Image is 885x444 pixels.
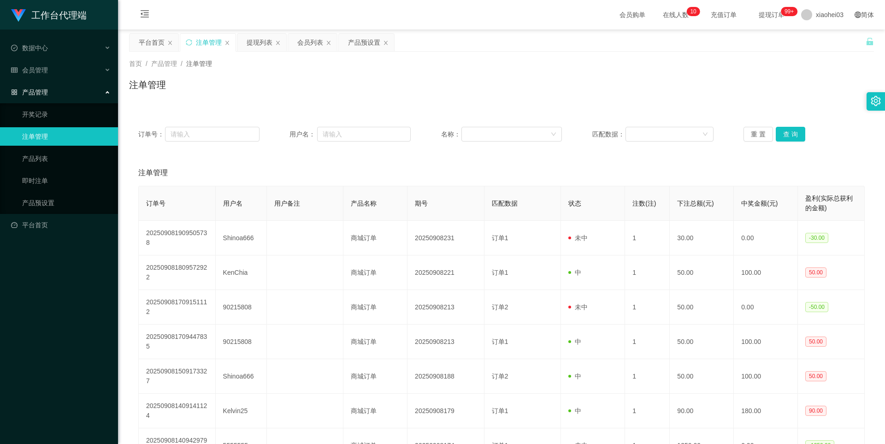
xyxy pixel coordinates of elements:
[139,255,216,290] td: 202509081809572922
[167,40,173,46] i: 图标: close
[186,60,212,67] span: 注单管理
[492,234,508,242] span: 订单1
[11,89,48,96] span: 产品管理
[139,325,216,359] td: 202509081709447835
[734,359,798,394] td: 100.00
[670,290,734,325] td: 50.00
[22,149,111,168] a: 产品列表
[592,130,625,139] span: 匹配数据：
[866,37,874,46] i: 图标: unlock
[734,290,798,325] td: 0.00
[317,127,411,142] input: 请输入
[22,194,111,212] a: 产品预设置
[407,325,484,359] td: 20250908213
[781,7,797,16] sup: 1124
[805,195,853,212] span: 盈利(实际总获利的金额)
[139,34,165,51] div: 平台首页
[274,200,300,207] span: 用户备注
[11,89,18,95] i: 图标: appstore-o
[686,7,700,16] sup: 10
[11,9,26,22] img: logo.9652507e.png
[289,130,317,139] span: 用户名：
[805,337,826,347] span: 50.00
[11,11,87,18] a: 工作台代理端
[568,407,581,414] span: 中
[690,7,693,16] p: 1
[407,359,484,394] td: 20250908188
[706,12,741,18] span: 充值订单
[139,359,216,394] td: 202509081509173327
[670,255,734,290] td: 50.00
[343,359,407,394] td: 商城订单
[568,234,588,242] span: 未中
[568,373,581,380] span: 中
[22,172,111,190] a: 即时注单
[625,325,670,359] td: 1
[216,359,267,394] td: Shinoa666
[216,255,267,290] td: KenChia
[551,131,556,138] i: 图标: down
[492,338,508,345] span: 订单1
[275,40,281,46] i: 图标: close
[625,290,670,325] td: 1
[492,303,508,311] span: 订单2
[568,338,581,345] span: 中
[670,394,734,428] td: 90.00
[343,221,407,255] td: 商城订单
[196,34,222,51] div: 注单管理
[407,221,484,255] td: 20250908231
[216,325,267,359] td: 90215808
[734,325,798,359] td: 100.00
[11,67,18,73] i: 图标: table
[625,394,670,428] td: 1
[216,394,267,428] td: Kelvin25
[129,78,166,92] h1: 注单管理
[383,40,389,46] i: 图标: close
[492,269,508,276] span: 订单1
[754,12,789,18] span: 提现订单
[625,221,670,255] td: 1
[743,127,773,142] button: 重 置
[568,269,581,276] span: 中
[568,303,588,311] span: 未中
[407,290,484,325] td: 20250908213
[129,60,142,67] span: 首页
[151,60,177,67] span: 产品管理
[146,60,147,67] span: /
[492,200,518,207] span: 匹配数据
[805,371,826,381] span: 50.00
[492,407,508,414] span: 订单1
[165,127,259,142] input: 请输入
[702,131,708,138] i: 图标: down
[11,216,111,234] a: 图标: dashboard平台首页
[181,60,183,67] span: /
[11,45,18,51] i: 图标: check-circle-o
[734,221,798,255] td: 0.00
[146,200,165,207] span: 订单号
[805,267,826,278] span: 50.00
[22,105,111,124] a: 开奖记录
[129,0,160,30] i: 图标: menu-fold
[734,255,798,290] td: 100.00
[223,200,242,207] span: 用户名
[693,7,696,16] p: 0
[805,233,828,243] span: -30.00
[326,40,331,46] i: 图标: close
[632,200,656,207] span: 注数(注)
[670,325,734,359] td: 50.00
[31,0,87,30] h1: 工作台代理端
[492,373,508,380] span: 订单2
[186,39,192,46] i: 图标: sync
[348,34,380,51] div: 产品预设置
[351,200,377,207] span: 产品名称
[407,255,484,290] td: 20250908221
[568,200,581,207] span: 状态
[776,127,805,142] button: 查 询
[625,359,670,394] td: 1
[625,255,670,290] td: 1
[407,394,484,428] td: 20250908179
[343,325,407,359] td: 商城订单
[216,221,267,255] td: Shinoa666
[138,130,165,139] span: 订单号：
[871,96,881,106] i: 图标: setting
